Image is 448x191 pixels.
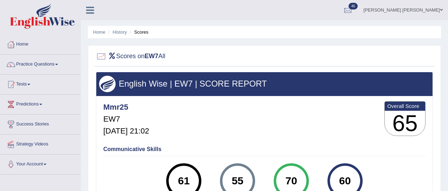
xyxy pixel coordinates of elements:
[103,103,149,111] h4: Mmr25
[93,29,105,35] a: Home
[0,75,80,92] a: Tests
[0,35,80,52] a: Home
[99,76,116,92] img: wings.png
[387,103,423,109] b: Overall Score
[96,51,165,62] h2: Scores on All
[0,95,80,112] a: Predictions
[145,53,158,60] b: EW7
[0,135,80,152] a: Strategy Videos
[103,146,426,152] h4: Communicative Skills
[113,29,127,35] a: History
[385,111,425,136] h3: 65
[99,79,430,88] h3: English Wise | EW7 | SCORE REPORT
[0,155,80,172] a: Your Account
[128,29,149,35] li: Scores
[349,3,357,9] span: 46
[103,115,149,123] h5: EW7
[0,55,80,72] a: Practice Questions
[0,115,80,132] a: Success Stories
[103,127,149,135] h5: [DATE] 21:02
